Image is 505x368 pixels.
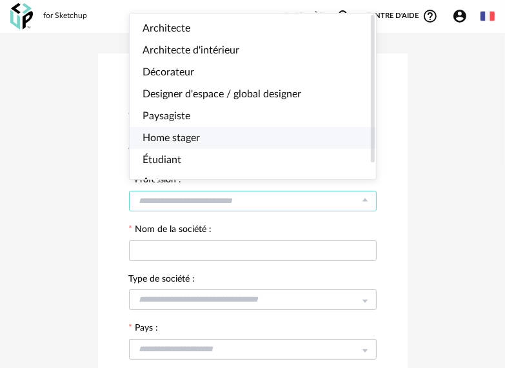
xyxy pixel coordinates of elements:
[281,8,352,24] a: BibliothèqueMagnify icon
[129,324,159,335] label: Pays :
[43,11,87,21] div: for Sketchup
[143,111,190,121] span: Paysagiste
[143,45,239,55] span: Architecte d'intérieur
[480,9,495,23] img: fr
[129,175,182,187] label: Profession :
[143,67,194,77] span: Décorateur
[452,8,468,24] span: Account Circle icon
[143,89,301,99] span: Designer d'espace / global designer
[143,155,181,165] span: Étudiant
[366,8,438,24] span: Centre d'aideHelp Circle Outline icon
[143,133,200,143] span: Home stager
[422,8,438,24] span: Help Circle Outline icon
[452,8,473,24] span: Account Circle icon
[143,23,190,34] span: Architecte
[129,225,212,237] label: Nom de la société :
[129,275,195,286] label: Type de société :
[10,3,33,30] img: OXP
[337,8,352,24] span: Magnify icon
